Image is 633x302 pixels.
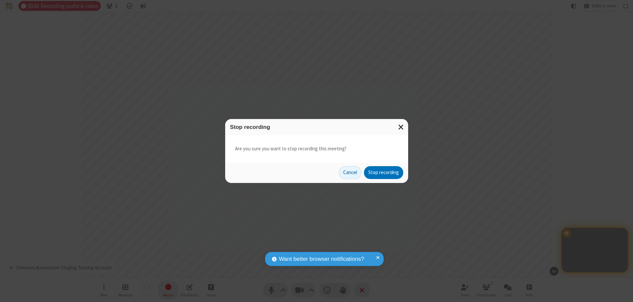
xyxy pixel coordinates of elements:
[364,166,403,179] button: Stop recording
[339,166,361,179] button: Cancel
[225,135,408,163] div: Are you sure you want to stop recording this meeting?
[394,119,408,135] button: Close modal
[230,124,403,130] h3: Stop recording
[279,255,364,263] span: Want better browser notifications?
